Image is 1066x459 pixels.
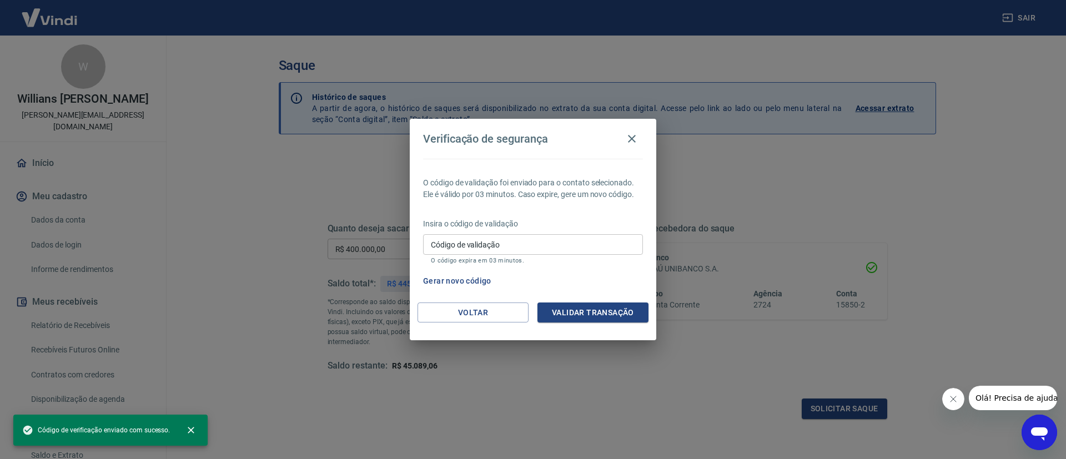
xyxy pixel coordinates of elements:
button: Validar transação [537,302,648,323]
iframe: Fechar mensagem [942,388,964,410]
p: O código de validação foi enviado para o contato selecionado. Ele é válido por 03 minutos. Caso e... [423,177,643,200]
p: O código expira em 03 minutos. [431,257,635,264]
button: Gerar novo código [419,271,496,291]
h4: Verificação de segurança [423,132,548,145]
button: Voltar [418,302,529,323]
span: Olá! Precisa de ajuda? [7,8,93,17]
iframe: Mensagem da empresa [969,386,1057,410]
iframe: Botão para abrir a janela de mensagens [1022,415,1057,450]
button: close [179,418,203,442]
span: Código de verificação enviado com sucesso. [22,425,170,436]
p: Insira o código de validação [423,218,643,230]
